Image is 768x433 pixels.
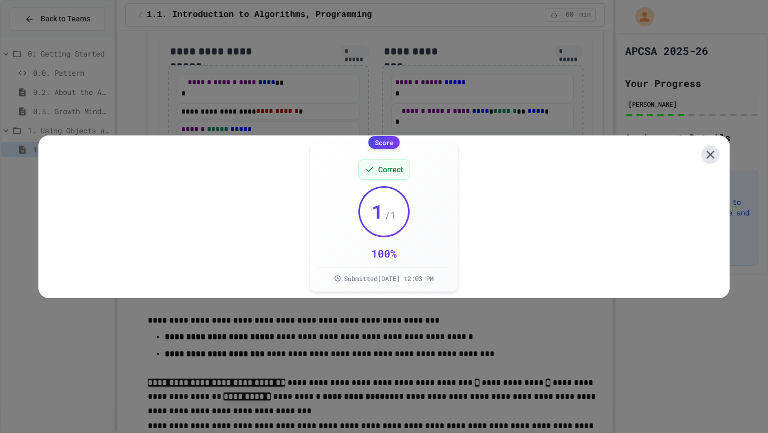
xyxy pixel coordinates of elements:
[372,201,383,222] span: 1
[371,246,397,261] div: 100 %
[378,164,403,175] span: Correct
[385,207,396,222] span: / 1
[369,136,400,149] div: Score
[344,274,434,283] span: Submitted [DATE] 12:03 PM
